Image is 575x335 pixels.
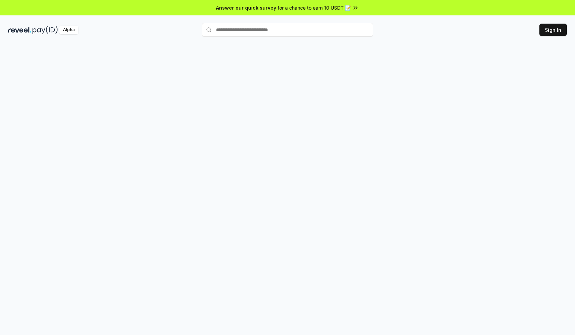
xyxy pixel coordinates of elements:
[278,4,351,11] span: for a chance to earn 10 USDT 📝
[216,4,276,11] span: Answer our quick survey
[8,26,31,34] img: reveel_dark
[33,26,58,34] img: pay_id
[59,26,78,34] div: Alpha
[539,24,567,36] button: Sign In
